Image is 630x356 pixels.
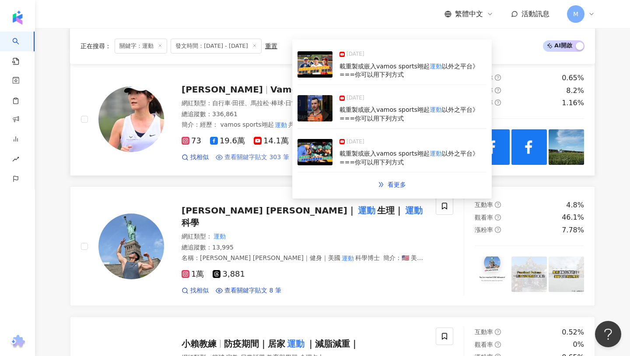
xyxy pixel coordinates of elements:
[377,205,403,216] span: 生理｜
[285,337,306,351] mark: 運動
[378,182,384,188] span: double-right
[521,10,549,18] span: 活動訊息
[475,214,493,221] span: 觀看率
[475,341,493,348] span: 觀看率
[232,100,269,107] span: 田徑、馬拉松
[495,87,501,93] span: question-circle
[98,86,164,152] img: KOL Avatar
[70,186,595,306] a: KOL Avatar[PERSON_NAME] [PERSON_NAME]｜運動生理｜運動科學網紅類型：運動總追蹤數：13,995名稱：[PERSON_NAME] [PERSON_NAME]｜健...
[566,86,584,96] div: 8.2%
[562,73,584,83] div: 0.65%
[562,225,584,235] div: 7.78%
[98,214,164,279] img: KOL Avatar
[182,286,209,295] a: 找相似
[455,9,483,19] span: 繁體中文
[297,139,332,165] img: post-image
[495,214,501,221] span: question-circle
[182,270,204,279] span: 1萬
[182,338,217,349] span: 小賴教練
[339,106,479,122] span: 以外之平台》 ===你可以用下列方式
[393,262,408,271] mark: 運動
[182,120,319,130] span: 簡介 ：
[562,328,584,337] div: 0.52%
[495,202,501,208] span: question-circle
[475,201,493,208] span: 互動率
[200,254,340,261] span: [PERSON_NAME] [PERSON_NAME]｜健身｜美國
[495,342,501,348] span: question-circle
[495,75,501,81] span: question-circle
[430,106,442,113] mark: 運動
[182,243,425,252] div: 總追蹤數 ： 13,995
[475,75,493,82] span: 互動率
[294,262,308,271] mark: 運動
[356,203,377,217] mark: 運動
[212,100,231,107] span: 自行車
[306,338,359,349] span: ｜減脂減重｜
[573,9,578,19] span: M
[495,100,501,106] span: question-circle
[190,286,209,295] span: 找相似
[495,329,501,335] span: question-circle
[265,43,277,50] div: 重置
[402,254,423,261] span: 🇺🇸 美國
[182,262,196,271] mark: 運動
[475,226,493,233] span: 漲粉率
[346,138,364,146] span: [DATE]
[182,99,425,108] div: 網紅類型 ：
[270,84,356,95] span: Vamos Sports翊起
[511,129,547,165] img: post-image
[566,200,584,210] div: 4.8%
[271,100,283,107] span: 棒球
[297,95,332,121] img: post-image
[182,84,263,95] span: [PERSON_NAME]
[212,231,227,241] mark: 運動
[9,335,26,349] img: chrome extension
[346,50,364,59] span: [DATE]
[254,136,289,146] span: 14.1萬
[224,286,281,295] span: 查看關鍵字貼文 8 筆
[171,39,262,53] span: 發文時間：[DATE] - [DATE]
[216,286,281,295] a: 查看關鍵字貼文 8 筆
[339,150,430,157] span: 載重製或嵌入vamos sports翊起
[475,87,493,94] span: 觀看率
[495,227,501,233] span: question-circle
[475,256,510,292] img: post-image
[562,213,584,222] div: 46.1%
[182,254,380,261] span: 名稱 ：
[80,43,111,50] span: 正在搜尋 ：
[274,120,289,130] mark: 運動
[216,153,289,162] a: 查看關鍵字貼文 303 筆
[430,63,442,70] mark: 運動
[210,136,245,146] span: 19.6萬
[430,150,442,157] mark: 運動
[182,153,209,162] a: 找相似
[190,153,209,162] span: 找相似
[285,100,310,107] span: 日常話題
[549,256,584,292] img: post-image
[475,328,493,335] span: 互動率
[340,253,355,263] mark: 運動
[283,100,285,107] span: ·
[369,176,415,193] a: double-right看更多
[231,100,232,107] span: ·
[12,150,19,170] span: rise
[182,205,356,216] span: [PERSON_NAME] [PERSON_NAME]｜
[511,256,547,292] img: post-image
[10,11,24,25] img: logo icon
[12,32,30,66] a: search
[595,321,621,347] iframe: Help Scout Beacon - Open
[339,106,430,113] span: 載重製或嵌入vamos sports翊起
[475,99,493,106] span: 漲粉率
[224,338,285,349] span: 防疫期間｜居家
[403,203,424,217] mark: 運動
[297,51,332,78] img: post-image
[200,121,274,128] span: 經歷： vamos sports翊起
[288,121,319,128] span: 共同創辦人
[269,100,271,107] span: ·
[339,63,430,70] span: 載重製或嵌入vamos sports翊起
[388,181,406,188] span: 看更多
[475,129,510,165] img: post-image
[182,217,199,228] span: 科學
[213,270,245,279] span: 3,881
[573,340,584,349] div: 0%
